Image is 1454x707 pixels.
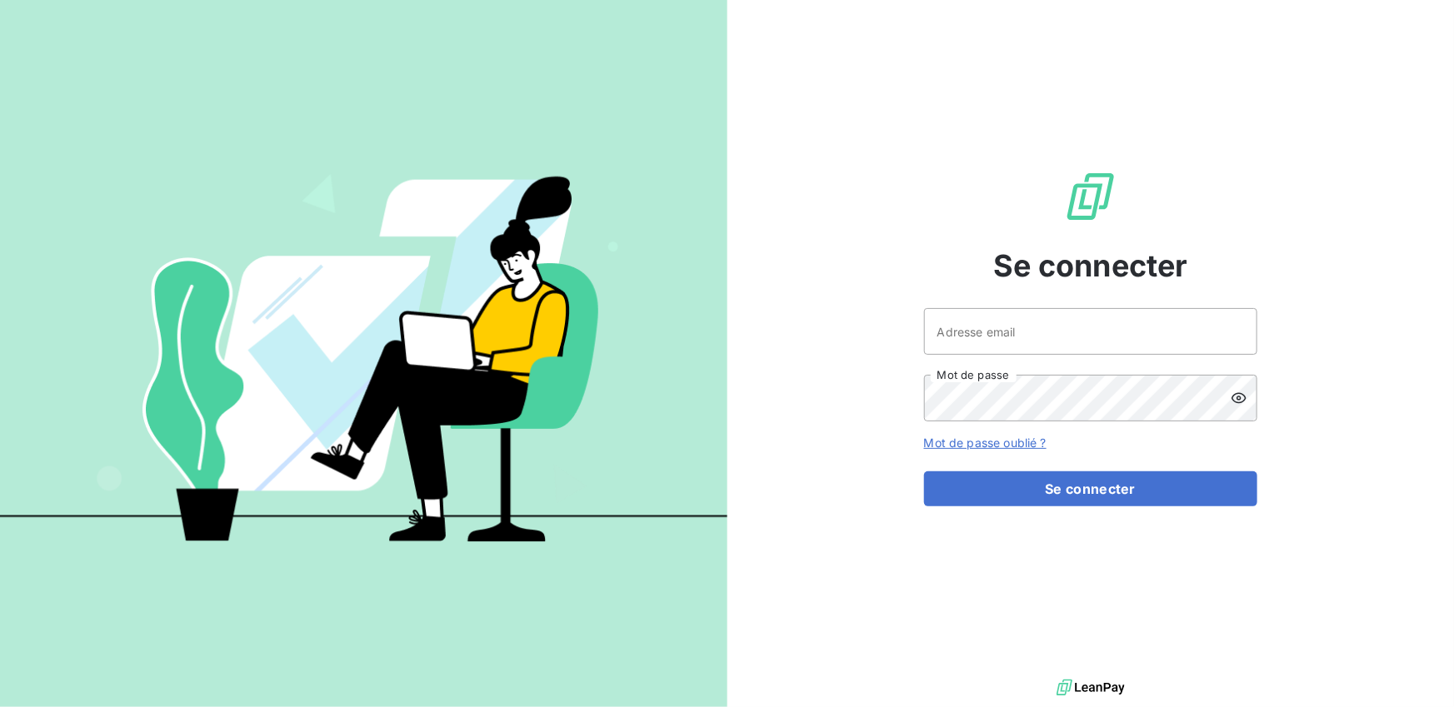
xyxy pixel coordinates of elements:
[924,471,1257,506] button: Se connecter
[924,436,1047,450] a: Mot de passe oublié ?
[1064,170,1117,223] img: Logo LeanPay
[1057,675,1125,700] img: logo
[993,243,1188,288] span: Se connecter
[924,308,1257,355] input: placeholder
